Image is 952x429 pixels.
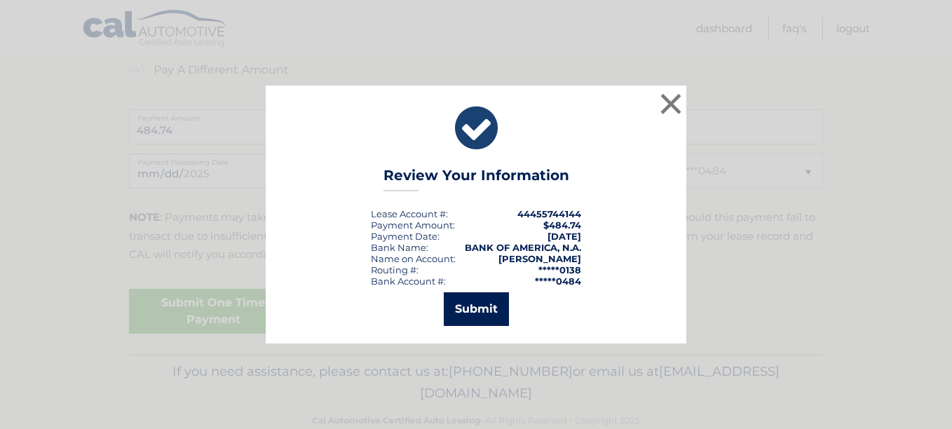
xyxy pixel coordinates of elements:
[371,275,446,287] div: Bank Account #:
[371,231,440,242] div: :
[517,208,581,219] strong: 44455744144
[548,231,581,242] span: [DATE]
[543,219,581,231] span: $484.74
[371,253,456,264] div: Name on Account:
[371,264,419,275] div: Routing #:
[371,219,455,231] div: Payment Amount:
[444,292,509,326] button: Submit
[371,242,428,253] div: Bank Name:
[465,242,581,253] strong: BANK OF AMERICA, N.A.
[383,167,569,191] h3: Review Your Information
[657,90,685,118] button: ×
[371,208,448,219] div: Lease Account #:
[498,253,581,264] strong: [PERSON_NAME]
[371,231,437,242] span: Payment Date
